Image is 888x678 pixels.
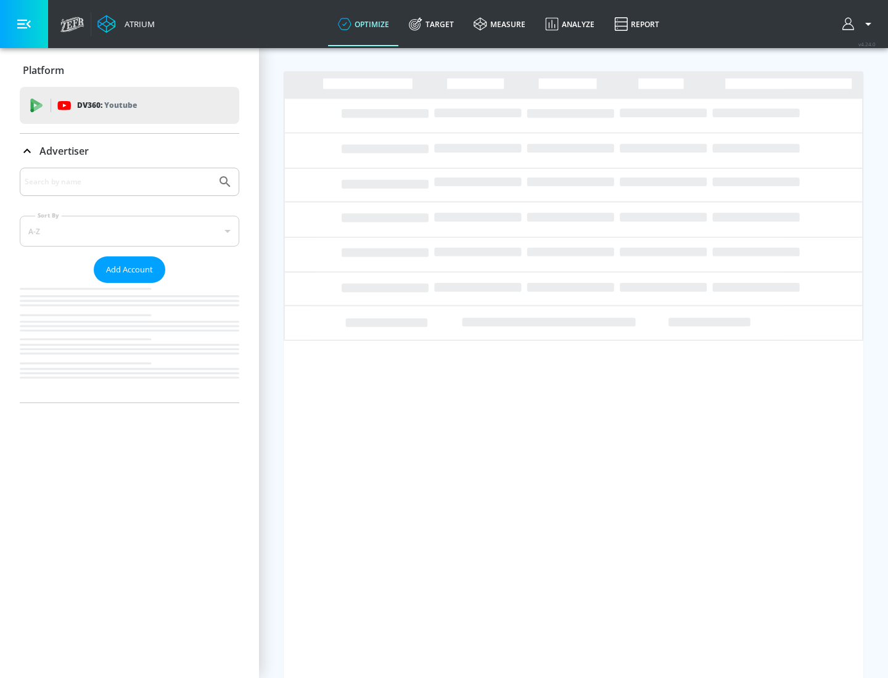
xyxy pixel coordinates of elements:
span: v 4.24.0 [858,41,876,47]
a: measure [464,2,535,46]
a: Analyze [535,2,604,46]
input: Search by name [25,174,212,190]
p: Platform [23,63,64,77]
div: Platform [20,53,239,88]
a: Target [399,2,464,46]
p: Advertiser [39,144,89,158]
div: A-Z [20,216,239,247]
div: Atrium [120,18,155,30]
a: Atrium [97,15,155,33]
a: Report [604,2,669,46]
nav: list of Advertiser [20,283,239,402]
span: Add Account [106,263,153,277]
div: DV360: Youtube [20,87,239,124]
button: Add Account [94,256,165,283]
a: optimize [328,2,399,46]
label: Sort By [35,211,62,219]
div: Advertiser [20,134,239,168]
p: Youtube [104,99,137,112]
p: DV360: [77,99,137,112]
div: Advertiser [20,168,239,402]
